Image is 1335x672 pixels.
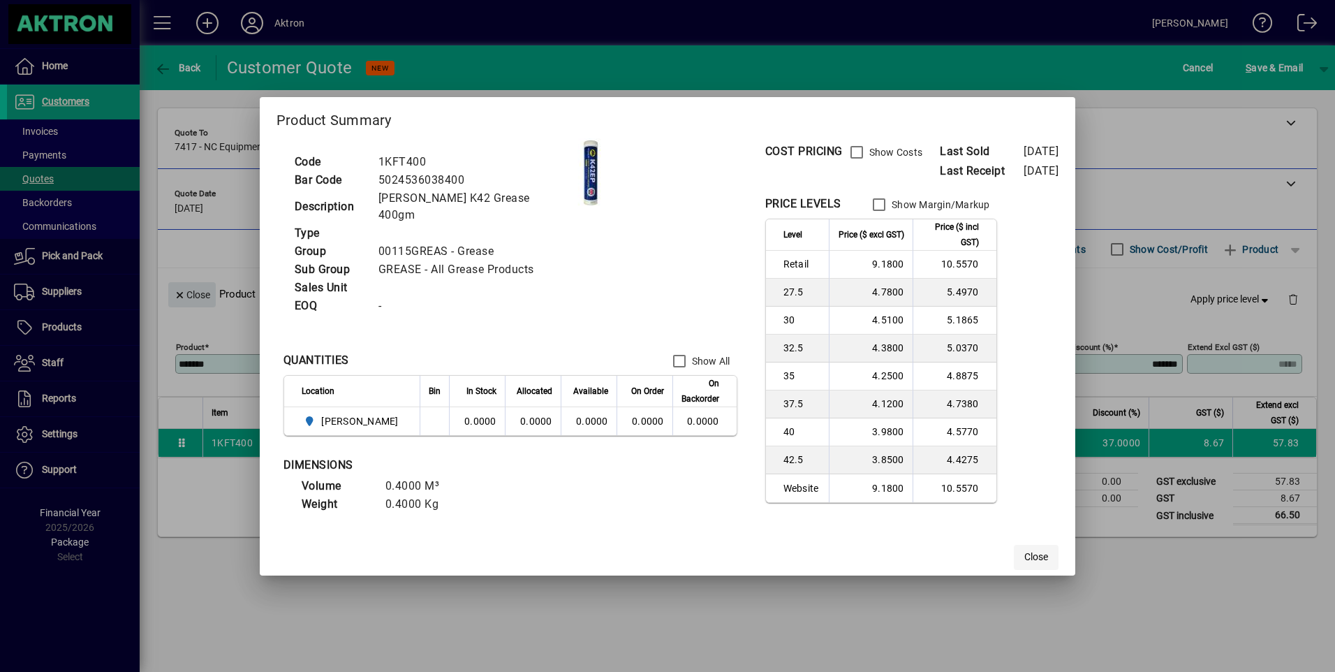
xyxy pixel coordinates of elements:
[288,171,371,189] td: Bar Code
[913,307,996,335] td: 5.1865
[783,257,820,271] span: Retail
[1024,550,1048,564] span: Close
[1024,145,1059,158] span: [DATE]
[913,390,996,418] td: 4.7380
[839,227,904,242] span: Price ($ excl GST)
[689,354,730,368] label: Show All
[371,153,556,171] td: 1KFT400
[378,477,462,495] td: 0.4000 M³
[783,481,820,495] span: Website
[378,495,462,513] td: 0.4000 Kg
[829,474,913,502] td: 9.1800
[295,495,378,513] td: Weight
[913,279,996,307] td: 5.4970
[829,307,913,335] td: 4.5100
[1014,545,1059,570] button: Close
[288,242,371,261] td: Group
[556,138,626,208] img: contain
[371,171,556,189] td: 5024536038400
[632,416,664,427] span: 0.0000
[829,251,913,279] td: 9.1800
[672,407,737,435] td: 0.0000
[940,163,1024,180] span: Last Receipt
[288,189,371,224] td: Description
[681,376,719,407] span: On Backorder
[829,363,913,390] td: 4.2500
[866,145,923,159] label: Show Costs
[829,390,913,418] td: 4.1200
[913,335,996,363] td: 5.0370
[573,384,608,399] span: Available
[913,251,996,279] td: 10.5570
[260,97,1075,138] h2: Product Summary
[449,407,505,435] td: 0.0000
[783,453,820,467] span: 42.5
[283,352,349,369] div: QUANTITIES
[783,397,820,411] span: 37.5
[783,425,820,439] span: 40
[288,297,371,315] td: EOQ
[371,261,556,279] td: GREASE - All Grease Products
[889,198,990,212] label: Show Margin/Markup
[913,418,996,446] td: 4.5770
[922,219,979,250] span: Price ($ incl GST)
[783,341,820,355] span: 32.5
[288,279,371,297] td: Sales Unit
[302,413,404,430] span: HAMILTON
[288,153,371,171] td: Code
[561,407,617,435] td: 0.0000
[371,189,556,224] td: [PERSON_NAME] K42 Grease 400gm
[288,261,371,279] td: Sub Group
[321,414,398,428] span: [PERSON_NAME]
[829,418,913,446] td: 3.9800
[283,457,633,474] div: DIMENSIONS
[371,297,556,315] td: -
[517,384,552,399] span: Allocated
[505,407,561,435] td: 0.0000
[765,196,841,212] div: PRICE LEVELS
[829,335,913,363] td: 4.3800
[913,474,996,502] td: 10.5570
[631,384,664,399] span: On Order
[783,285,820,299] span: 27.5
[466,384,496,399] span: In Stock
[913,446,996,474] td: 4.4275
[940,143,1024,160] span: Last Sold
[829,446,913,474] td: 3.8500
[783,369,820,383] span: 35
[783,313,820,327] span: 30
[295,477,378,495] td: Volume
[302,384,334,399] span: Location
[371,242,556,261] td: 00115GREAS - Grease
[765,143,843,160] div: COST PRICING
[913,363,996,390] td: 4.8875
[1024,164,1059,177] span: [DATE]
[783,227,802,242] span: Level
[829,279,913,307] td: 4.7800
[288,224,371,242] td: Type
[429,384,441,399] span: Bin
